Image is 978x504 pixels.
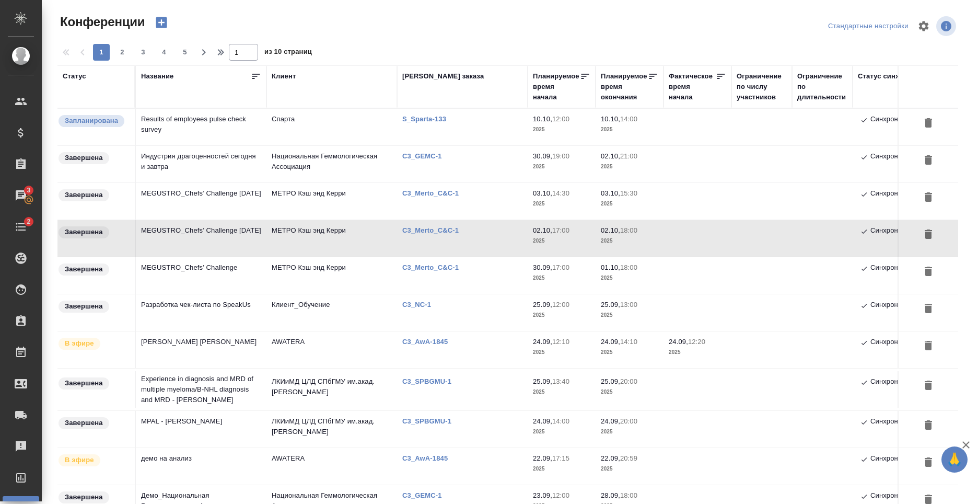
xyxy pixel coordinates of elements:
p: 14:30 [552,189,569,197]
button: Удалить [919,453,937,473]
button: 3 [135,44,152,61]
p: 2025 [601,464,658,474]
p: 2025 [533,162,590,172]
p: 17:00 [552,226,569,234]
p: В эфире [65,455,94,465]
p: 2025 [533,273,590,283]
p: 2025 [601,310,658,320]
p: Синхронизировано [870,188,932,201]
a: C3_AwA-1845 [402,338,456,346]
p: 28.09, [601,491,620,499]
a: C3_GEMC-1 [402,152,450,160]
a: C3_GEMC-1 [402,491,450,499]
p: 10.10, [601,115,620,123]
p: 24.09, [669,338,688,346]
td: МЕТРО Кэш энд Керри [266,220,397,257]
p: 30.09, [533,152,552,160]
p: 2025 [533,310,590,320]
p: Синхронизировано [870,225,932,238]
p: Завершена [65,492,103,502]
p: 2025 [533,387,590,397]
span: 🙏 [946,449,963,471]
p: 17:00 [552,264,569,271]
p: 12:00 [552,491,569,499]
p: 25.09, [601,301,620,308]
p: 03.10, [601,189,620,197]
td: [PERSON_NAME] [PERSON_NAME] [136,331,266,368]
button: Удалить [919,225,937,245]
p: 12:00 [552,115,569,123]
p: Запланирована [65,116,118,126]
td: демо на анализ [136,448,266,485]
p: 24.09, [533,338,552,346]
p: Синхронизировано [870,151,932,164]
td: AWATERA [266,331,397,368]
p: 25.09, [533,377,552,385]
p: 02.10, [601,226,620,234]
button: Удалить [919,151,937,170]
p: 2025 [601,236,658,246]
td: MEGUSTRO_Chefs’ Challenge [DATE] [136,183,266,220]
p: 25.09, [533,301,552,308]
button: Создать [149,14,174,31]
p: 2025 [533,236,590,246]
div: Ограничение по длительности [797,71,847,102]
p: 19:00 [552,152,569,160]
div: Ограничение по числу участников [737,71,787,102]
td: Индустрия драгоценностей сегодня и завтра [136,146,266,182]
td: Клиент_Обучение [266,294,397,331]
p: 22.09, [533,454,552,462]
div: [PERSON_NAME] заказа [402,71,484,82]
p: 02.10, [601,152,620,160]
span: 2 [20,216,37,227]
a: 3 [3,182,39,209]
p: 12:00 [552,301,569,308]
p: 20:00 [620,417,637,425]
span: 3 [135,47,152,58]
p: 20:00 [620,377,637,385]
p: 14:00 [620,115,637,123]
p: 2025 [533,347,590,358]
p: Завершена [65,378,103,388]
a: C3_Merto_C&C-1 [402,264,467,271]
p: 12:20 [688,338,705,346]
span: Посмотреть информацию [936,16,958,36]
p: 13:00 [620,301,637,308]
p: C3_AwA-1845 [402,454,456,462]
a: C3_SPBGMU-1 [402,377,459,385]
div: Статус синхронизации [858,71,936,82]
td: Национальная Геммологическая Ассоциация [266,146,397,182]
p: 18:00 [620,264,637,271]
p: 13:40 [552,377,569,385]
p: 2025 [669,347,726,358]
span: 5 [177,47,193,58]
td: AWATERA [266,448,397,485]
button: Удалить [919,114,937,133]
td: Experience in diagnosis and MRD of multiple myeloma/В-NHL diagnosis and MRD - [PERSON_NAME] [136,369,266,410]
button: Удалить [919,337,937,356]
button: 5 [177,44,193,61]
p: 12:10 [552,338,569,346]
span: 3 [20,185,37,196]
td: MEGUSTRO_Chefs’ Challenge [DATE] [136,220,266,257]
button: 🙏 [941,446,968,473]
span: 4 [156,47,172,58]
button: Удалить [919,376,937,396]
p: 17:15 [552,454,569,462]
a: C3_SPBGMU-1 [402,417,459,425]
p: Завершена [65,227,103,237]
p: S_Sparta-133 [402,115,454,123]
p: Синхронизировано [870,262,932,275]
p: 2025 [533,427,590,437]
p: Завершена [65,190,103,200]
button: Удалить [919,188,937,208]
p: Завершена [65,153,103,163]
p: 18:00 [620,491,637,499]
div: Планируемое время окончания [601,71,648,102]
p: 23.09, [533,491,552,499]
